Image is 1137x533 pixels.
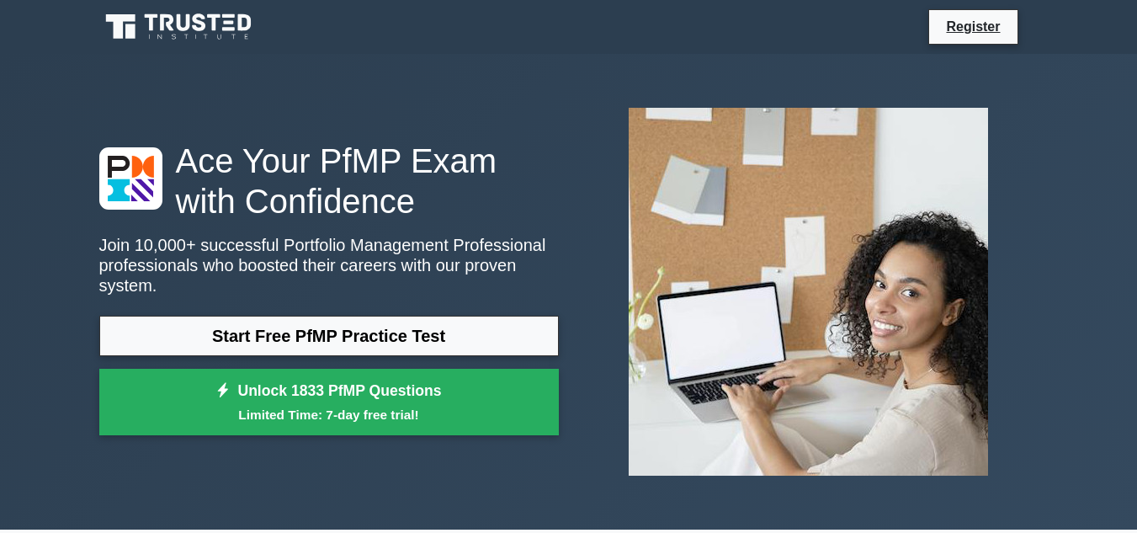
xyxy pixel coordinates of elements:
[99,141,559,221] h1: Ace Your PfMP Exam with Confidence
[120,405,538,424] small: Limited Time: 7-day free trial!
[99,316,559,356] a: Start Free PfMP Practice Test
[99,369,559,436] a: Unlock 1833 PfMP QuestionsLimited Time: 7-day free trial!
[936,16,1010,37] a: Register
[99,235,559,296] p: Join 10,000+ successful Portfolio Management Professional professionals who boosted their careers...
